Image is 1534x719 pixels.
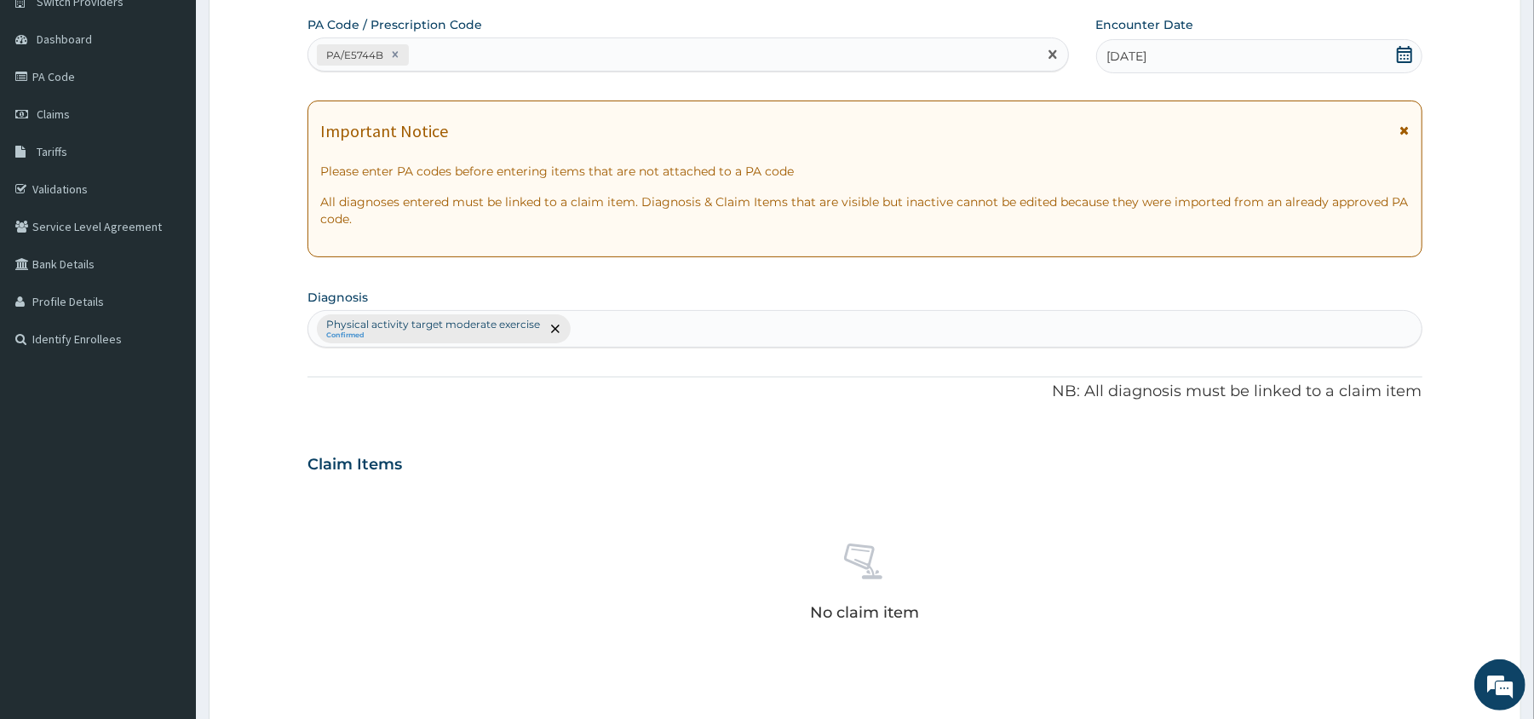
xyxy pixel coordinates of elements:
[320,163,1409,180] p: Please enter PA codes before entering items that are not attached to a PA code
[307,456,402,475] h3: Claim Items
[99,215,235,387] span: We're online!
[32,85,69,128] img: d_794563401_company_1708531726252_794563401
[1096,16,1194,33] label: Encounter Date
[37,106,70,122] span: Claims
[307,16,482,33] label: PA Code / Prescription Code
[320,122,448,141] h1: Important Notice
[1107,48,1147,65] span: [DATE]
[307,289,368,306] label: Diagnosis
[37,144,67,159] span: Tariffs
[307,381,1422,403] p: NB: All diagnosis must be linked to a claim item
[321,45,386,65] div: PA/E5744B
[320,193,1409,227] p: All diagnoses entered must be linked to a claim item. Diagnosis & Claim Items that are visible bu...
[279,9,320,49] div: Minimize live chat window
[37,32,92,47] span: Dashboard
[9,465,325,525] textarea: Type your message and hit 'Enter'
[810,604,919,621] p: No claim item
[89,95,286,118] div: Chat with us now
